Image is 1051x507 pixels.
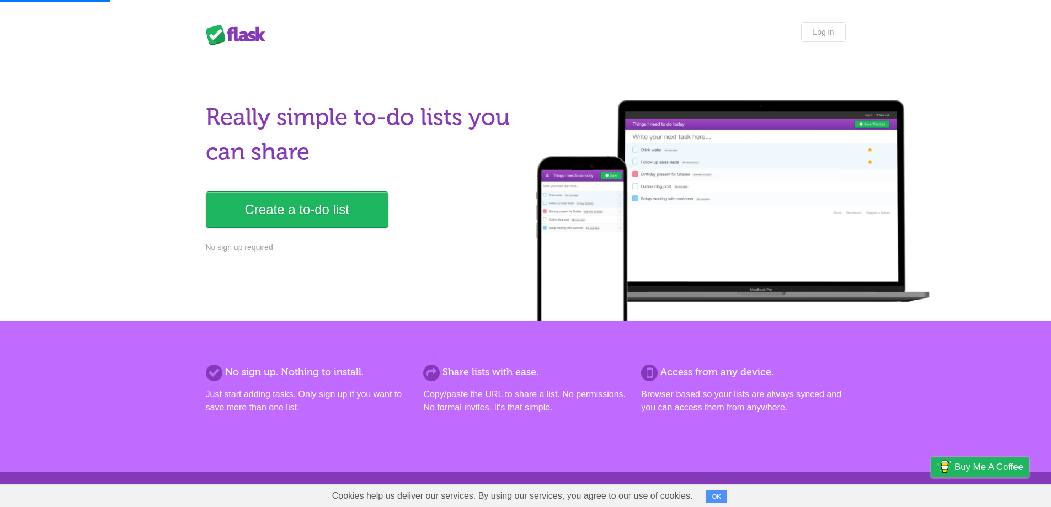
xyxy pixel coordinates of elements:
p: Browser based so your lists are always synced and you can access them from anywhere. [641,388,845,414]
h2: Share lists with ease. [423,365,627,380]
a: Buy me a coffee [931,457,1029,477]
img: Buy me a coffee [937,457,952,476]
h2: No sign up. Nothing to install. [206,365,410,380]
span: Buy me a coffee [954,457,1023,477]
p: No sign up required [206,242,519,253]
a: Log in [801,22,845,42]
p: Copy/paste the URL to share a list. No permissions. No formal invites. It's that simple. [423,388,627,414]
div: Flask Lists [206,25,272,45]
button: OK [706,490,728,503]
h1: Really simple to-do lists you can share [206,100,519,169]
h2: Access from any device. [641,365,845,380]
span: Cookies help us deliver our services. By using our services, you agree to our use of cookies. [321,485,704,507]
a: Create a to-do list [206,191,388,228]
p: Just start adding tasks. Only sign up if you want to save more than one list. [206,388,410,414]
